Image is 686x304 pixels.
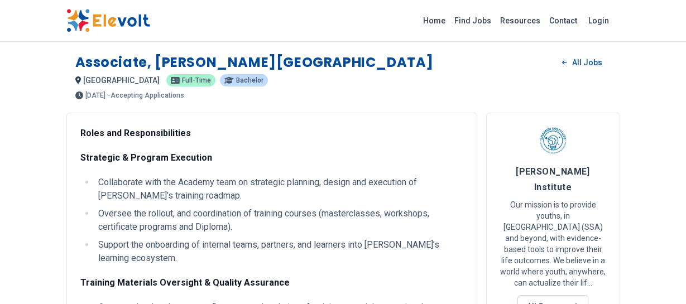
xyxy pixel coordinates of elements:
li: Support the onboarding of internal teams, partners, and learners into [PERSON_NAME]’s learning ec... [95,238,463,265]
li: Collaborate with the Academy team on strategic planning, design and execution of [PERSON_NAME]’s ... [95,176,463,202]
span: Full-time [182,77,211,84]
strong: Roles and Responsibilities [80,128,191,138]
a: Resources [496,12,545,30]
a: Find Jobs [450,12,496,30]
span: [GEOGRAPHIC_DATA] [83,76,160,85]
a: All Jobs [553,54,611,71]
h1: Associate, [PERSON_NAME][GEOGRAPHIC_DATA] [75,54,434,71]
span: Bachelor [236,77,263,84]
strong: Training Materials Oversight & Quality Assurance [80,277,290,288]
p: - Accepting Applications [108,92,184,99]
a: Login [582,9,616,32]
a: Contact [545,12,582,30]
a: Home [419,12,450,30]
li: Oversee the rollout, and coordination of training courses (masterclasses, workshops, certificate ... [95,207,463,234]
span: [PERSON_NAME] Institute [516,166,590,192]
img: Elevolt [66,9,150,32]
span: [DATE] [85,92,105,99]
p: Our mission is to provide youths, in [GEOGRAPHIC_DATA] (SSA) and beyond, with evidence-based tool... [500,199,606,288]
strong: Strategic & Program Execution [80,152,212,163]
img: Shamiri Institute [539,127,567,155]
